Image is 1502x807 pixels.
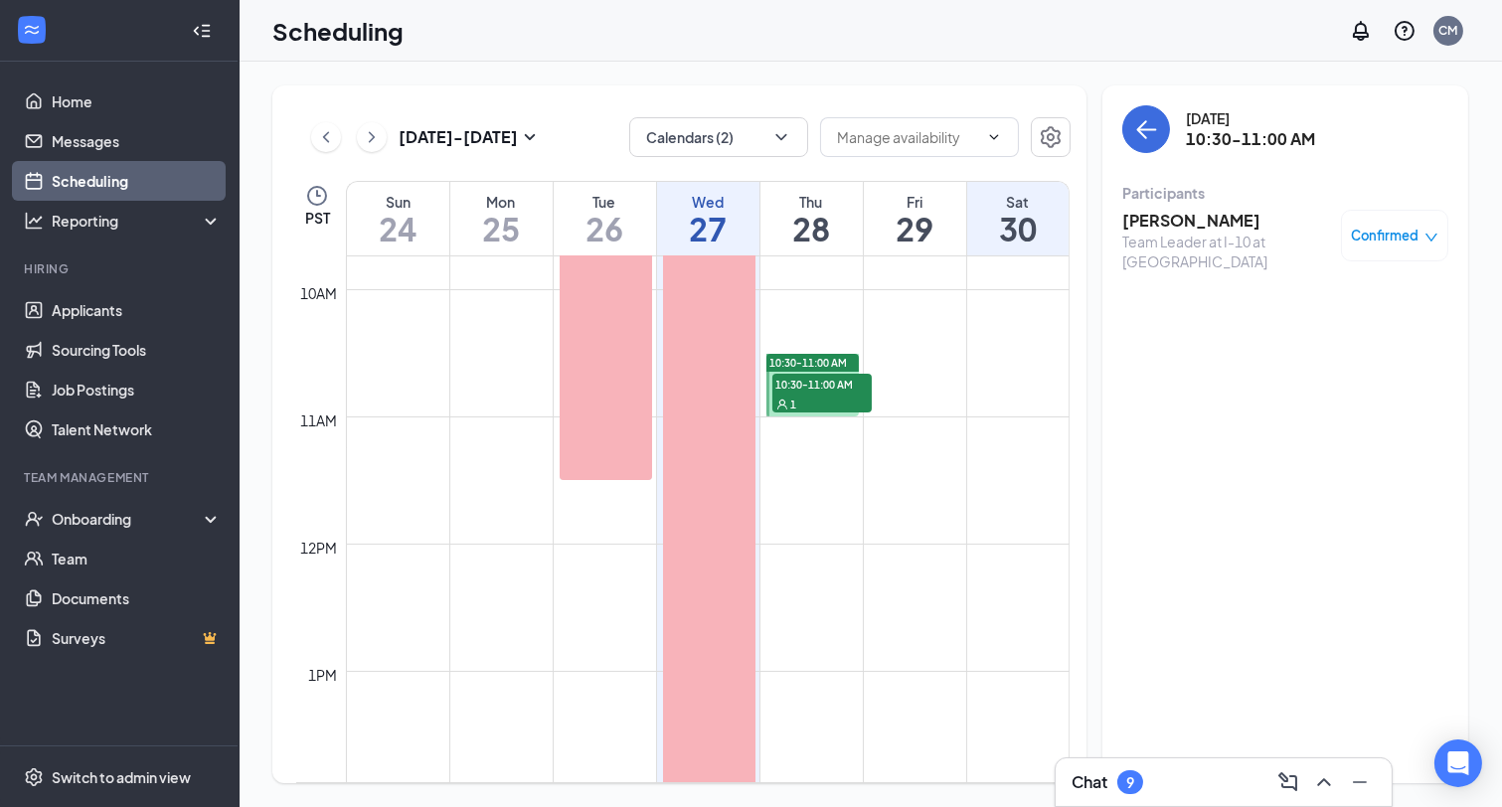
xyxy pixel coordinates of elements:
a: August 25, 2025 [450,182,553,255]
svg: Notifications [1349,19,1373,43]
a: August 30, 2025 [967,182,1070,255]
a: Job Postings [52,370,222,409]
h1: 25 [450,212,553,245]
div: [DATE] [1186,108,1315,128]
button: ChevronRight [357,122,387,152]
a: Documents [52,578,222,618]
h1: 26 [554,212,656,245]
svg: SmallChevronDown [518,125,542,149]
div: Reporting [52,211,223,231]
svg: Settings [1039,125,1063,149]
svg: ComposeMessage [1276,770,1300,794]
h1: Scheduling [272,14,404,48]
svg: WorkstreamLogo [22,20,42,40]
h1: 27 [657,212,759,245]
svg: Collapse [192,21,212,41]
div: CM [1439,22,1458,39]
svg: ArrowLeft [1134,117,1158,141]
h1: 28 [760,212,863,245]
div: 12pm [297,537,342,559]
button: Settings [1031,117,1071,157]
div: Participants [1122,183,1448,203]
h1: 29 [864,212,966,245]
span: PST [305,208,330,228]
div: Switch to admin view [52,767,191,787]
button: back-button [1122,105,1170,153]
span: down [1424,231,1438,244]
button: Calendars (2)ChevronDown [629,117,808,157]
svg: ChevronUp [1312,770,1336,794]
h3: Chat [1072,771,1107,793]
svg: QuestionInfo [1393,19,1417,43]
div: Team Leader at I-10 at [GEOGRAPHIC_DATA] [1122,232,1331,271]
svg: Analysis [24,211,44,231]
svg: ChevronDown [986,129,1002,145]
a: Applicants [52,290,222,330]
div: Onboarding [52,509,205,529]
h3: [PERSON_NAME] [1122,210,1331,232]
div: Open Intercom Messenger [1434,739,1482,787]
a: August 28, 2025 [760,182,863,255]
a: Scheduling [52,161,222,201]
button: Minimize [1344,766,1376,798]
a: August 29, 2025 [864,182,966,255]
a: August 24, 2025 [347,182,449,255]
svg: Settings [24,767,44,787]
a: SurveysCrown [52,618,222,658]
h3: 10:30-11:00 AM [1186,128,1315,150]
div: 10am [297,282,342,304]
svg: Minimize [1348,770,1372,794]
a: Messages [52,121,222,161]
span: 10:30-11:00 AM [770,356,848,370]
input: Manage availability [837,126,978,148]
div: 9 [1126,774,1134,791]
div: Fri [864,192,966,212]
h1: 30 [967,212,1070,245]
svg: ChevronLeft [316,125,336,149]
div: Thu [760,192,863,212]
a: Home [52,81,222,121]
a: Team [52,539,222,578]
svg: Clock [305,184,329,208]
svg: ChevronRight [362,125,382,149]
a: August 27, 2025 [657,182,759,255]
span: Confirmed [1352,226,1419,245]
div: Mon [450,192,553,212]
a: Sourcing Tools [52,330,222,370]
div: Sat [967,192,1070,212]
div: 11am [297,409,342,431]
svg: UserCheck [24,509,44,529]
button: ChevronLeft [311,122,341,152]
a: Talent Network [52,409,222,449]
div: Wed [657,192,759,212]
div: Hiring [24,260,218,277]
span: 10:30-11:00 AM [772,374,872,394]
a: August 26, 2025 [554,182,656,255]
h3: [DATE] - [DATE] [399,126,518,148]
h1: 24 [347,212,449,245]
div: 1pm [305,664,342,686]
svg: User [776,399,788,410]
button: ChevronUp [1308,766,1340,798]
svg: ChevronDown [771,127,791,147]
button: ComposeMessage [1272,766,1304,798]
div: Tue [554,192,656,212]
div: Sun [347,192,449,212]
div: Team Management [24,469,218,486]
span: 1 [791,398,797,411]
